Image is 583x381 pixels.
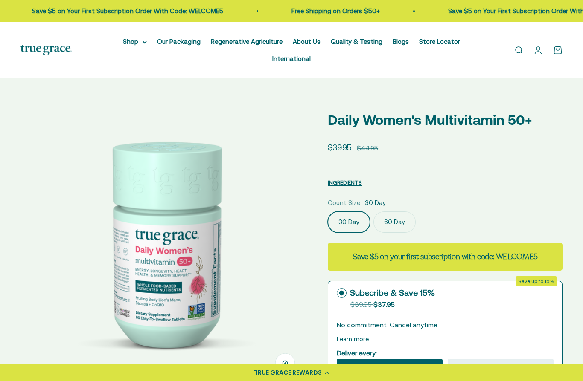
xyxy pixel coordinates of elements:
[365,198,386,208] span: 30 Day
[353,251,538,262] strong: Save $5 on your first subscription with code: WELCOME5
[419,38,460,45] a: Store Locator
[328,179,362,186] span: INGREDIENTS
[357,143,378,153] compare-at-price: $44.95
[272,55,311,62] a: International
[331,38,382,45] a: Quality & Testing
[123,37,147,47] summary: Shop
[393,38,409,45] a: Blogs
[291,7,380,14] a: Free Shipping on Orders $50+
[328,177,362,188] button: INGREDIENTS
[157,38,201,45] a: Our Packaging
[211,38,283,45] a: Regenerative Agriculture
[328,141,352,154] sale-price: $39.95
[32,6,223,16] p: Save $5 on Your First Subscription Order With Code: WELCOME5
[293,38,321,45] a: About Us
[328,109,563,131] p: Daily Women's Multivitamin 50+
[254,368,322,377] div: TRUE GRACE REWARDS
[328,198,361,208] legend: Count Size:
